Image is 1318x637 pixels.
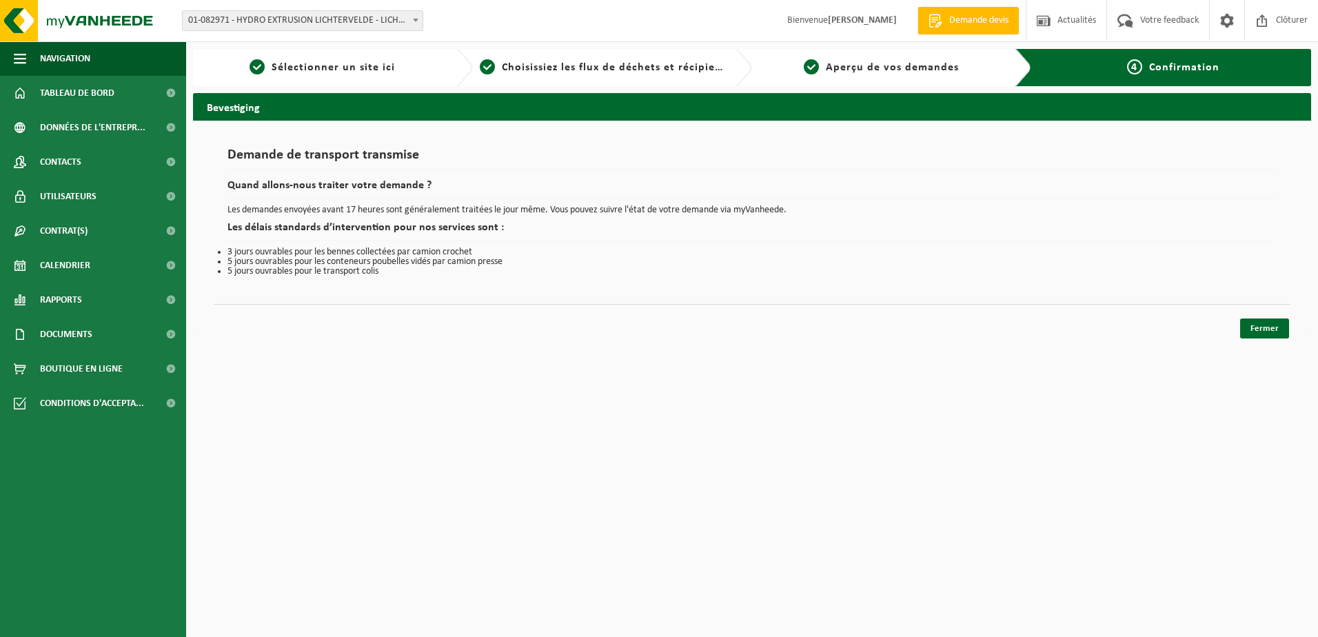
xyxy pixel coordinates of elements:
span: Données de l'entrepr... [40,110,145,145]
span: 01-082971 - HYDRO EXTRUSION LICHTERVELDE - LICHTERVELDE [183,11,423,30]
span: Confirmation [1149,62,1219,73]
span: Boutique en ligne [40,352,123,386]
span: 01-082971 - HYDRO EXTRUSION LICHTERVELDE - LICHTERVELDE [182,10,423,31]
li: 3 jours ouvrables pour les bennes collectées par camion crochet [227,247,1277,257]
li: 5 jours ouvrables pour le transport colis [227,267,1277,276]
span: Choisissiez les flux de déchets et récipients [502,62,731,73]
a: 3Aperçu de vos demandes [759,59,1004,76]
span: Aperçu de vos demandes [826,62,959,73]
span: Sélectionner un site ici [272,62,395,73]
span: Rapports [40,283,82,317]
a: Demande devis [917,7,1019,34]
span: Navigation [40,41,90,76]
span: Conditions d'accepta... [40,386,144,421]
span: Tableau de bord [40,76,114,110]
a: 2Choisissiez les flux de déchets et récipients [480,59,725,76]
a: 1Sélectionner un site ici [200,59,445,76]
span: Utilisateurs [40,179,97,214]
span: Documents [40,317,92,352]
span: Demande devis [946,14,1012,28]
span: 3 [804,59,819,74]
h2: Quand allons-nous traiter votre demande ? [227,180,1277,199]
span: Calendrier [40,248,90,283]
span: 4 [1127,59,1142,74]
h2: Les délais standards d’intervention pour nos services sont : [227,222,1277,241]
strong: [PERSON_NAME] [828,15,897,26]
span: 2 [480,59,495,74]
li: 5 jours ouvrables pour les conteneurs poubelles vidés par camion presse [227,257,1277,267]
span: Contrat(s) [40,214,88,248]
span: 1 [250,59,265,74]
span: Contacts [40,145,81,179]
p: Les demandes envoyées avant 17 heures sont généralement traitées le jour même. Vous pouvez suivre... [227,205,1277,215]
h2: Bevestiging [193,93,1311,120]
h1: Demande de transport transmise [227,148,1277,170]
a: Fermer [1240,318,1289,338]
